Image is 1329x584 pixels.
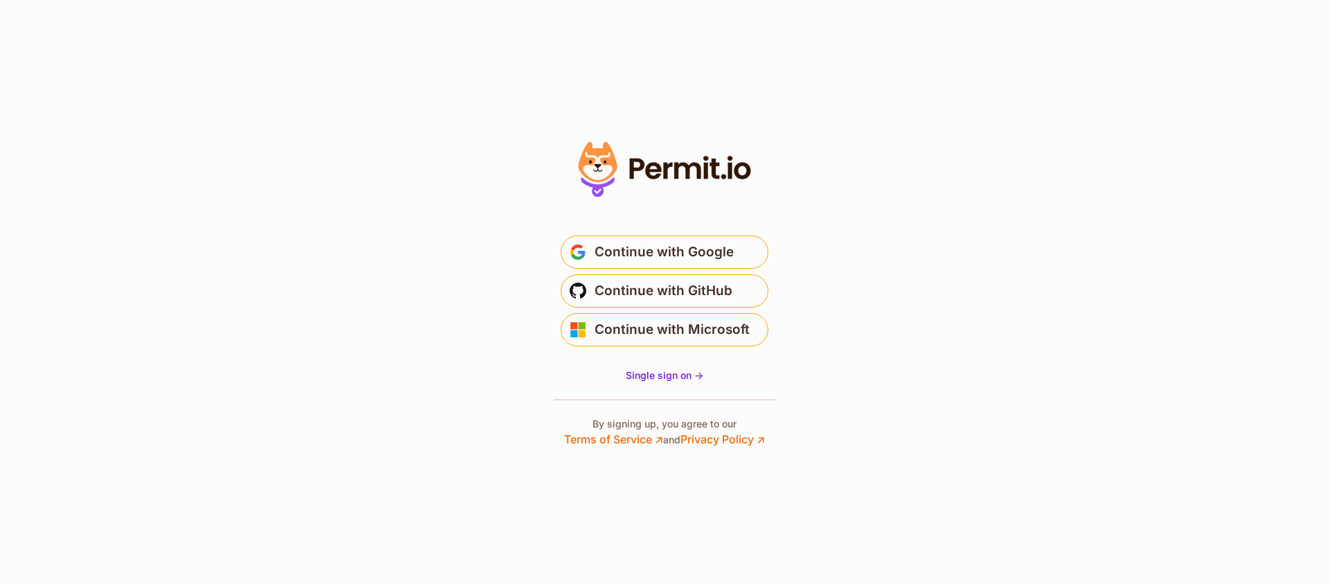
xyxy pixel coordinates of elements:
span: Continue with GitHub [595,280,732,302]
button: Continue with Google [561,236,768,269]
a: Single sign on -> [626,369,703,382]
a: Terms of Service ↗ [564,432,663,446]
a: Privacy Policy ↗ [680,432,765,446]
span: Single sign on -> [626,369,703,381]
button: Continue with GitHub [561,274,768,308]
p: By signing up, you agree to our and [564,417,765,448]
button: Continue with Microsoft [561,313,768,346]
span: Continue with Google [595,241,734,263]
span: Continue with Microsoft [595,319,750,341]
